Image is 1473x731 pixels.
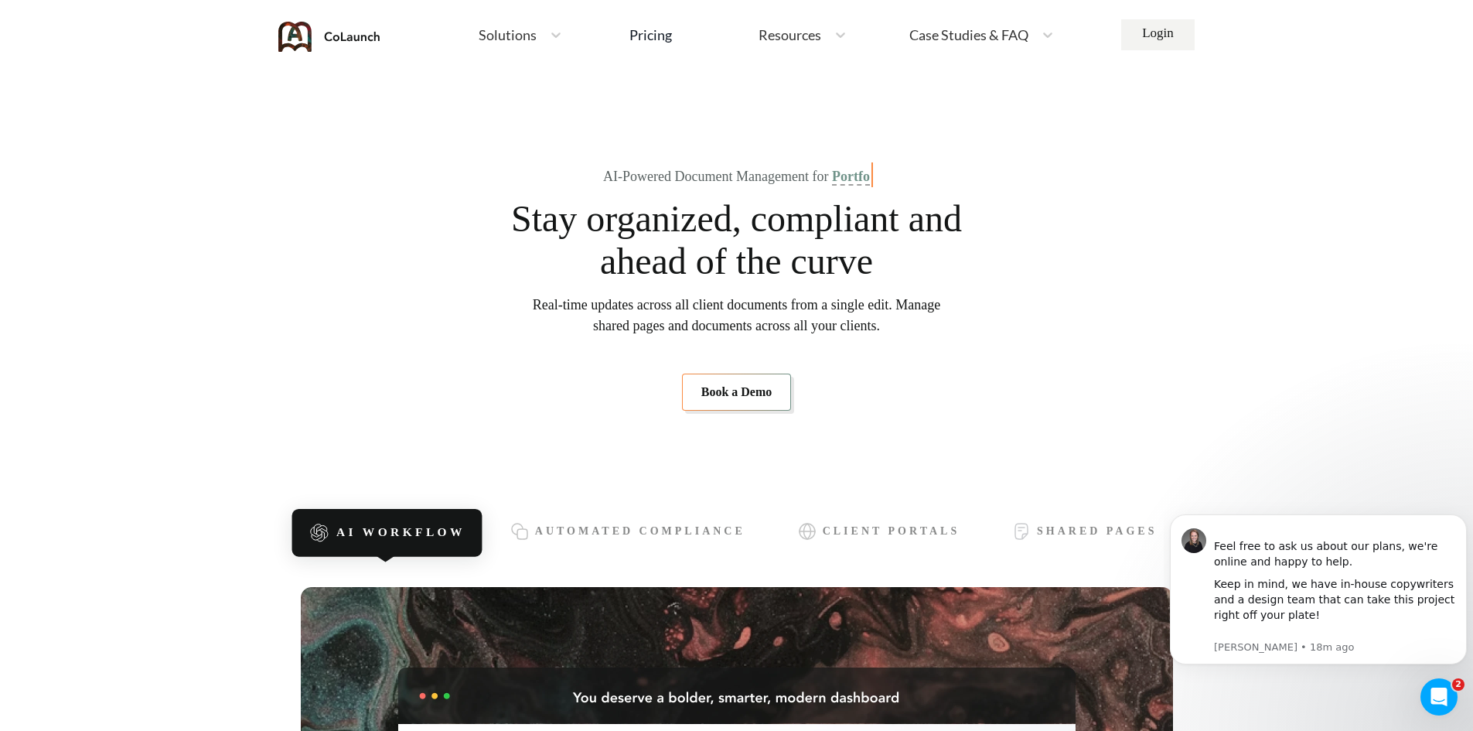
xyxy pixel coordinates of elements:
[603,169,870,185] div: AI-Powered Document Management for
[629,21,672,49] a: Pricing
[1037,525,1157,538] span: Shared Pages
[510,197,963,282] span: Stay organized, compliant and ahead of the curve
[759,28,821,42] span: Resources
[823,525,960,538] span: Client Portals
[309,523,329,543] img: icon
[278,22,380,52] img: coLaunch
[909,28,1028,42] span: Case Studies & FAQ
[1452,678,1464,691] span: 2
[832,169,870,186] span: Portfo
[510,522,529,541] img: icon
[479,28,537,42] span: Solutions
[1420,678,1458,716] iframe: Intercom live chat
[629,28,672,42] div: Pricing
[336,526,465,540] span: AI Workflow
[535,525,745,538] span: Automated Compliance
[682,374,792,411] a: Book a Demo
[533,295,941,336] span: Real-time updates across all client documents from a single edit. Manage shared pages and documen...
[1012,522,1031,541] img: icon
[1121,19,1195,50] a: Login
[798,522,817,541] img: icon
[1164,491,1473,689] iframe: Intercom notifications message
